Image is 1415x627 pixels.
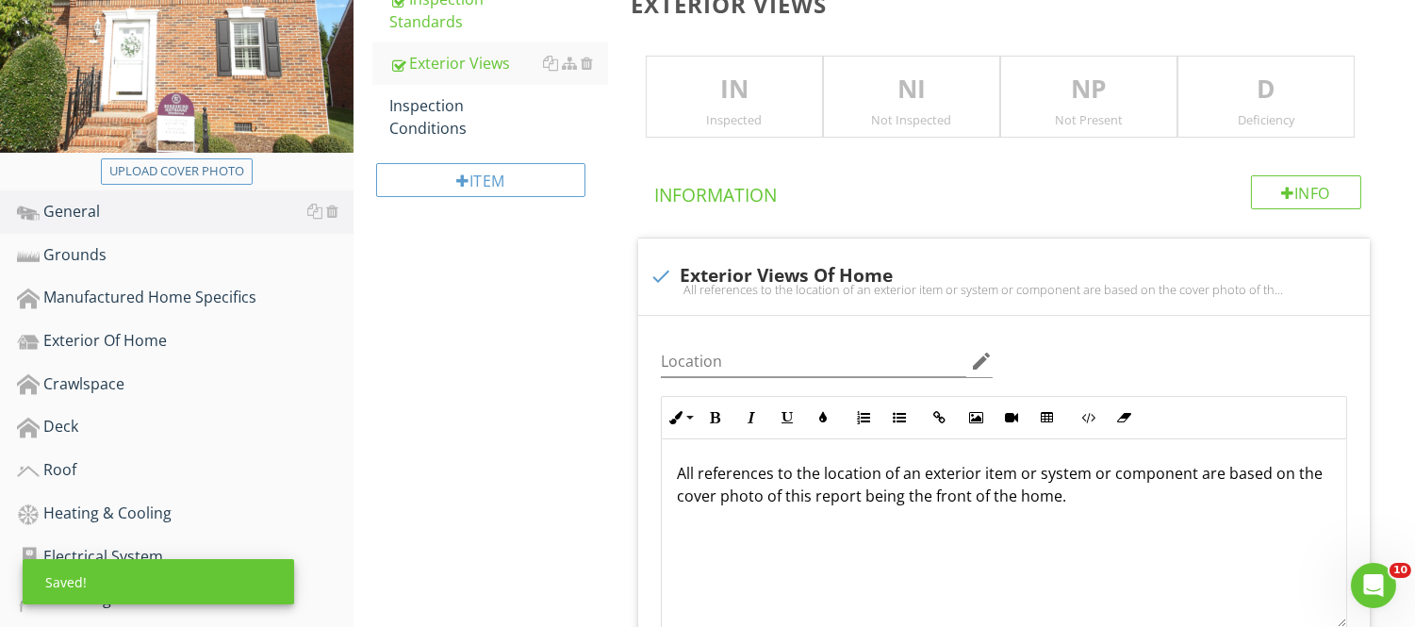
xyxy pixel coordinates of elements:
input: Location [661,346,966,377]
i: edit [970,350,993,372]
button: Colors [805,400,841,436]
div: Plumbing [17,587,354,612]
div: Roof [17,458,354,483]
div: Deck [17,415,354,439]
div: Exterior Of Home [17,329,354,354]
div: Item [376,163,584,197]
iframe: Intercom live chat [1351,563,1396,608]
span: 10 [1390,563,1411,578]
div: General [17,200,354,224]
button: Insert Image (Ctrl+P) [958,400,994,436]
div: Inspected [647,112,822,127]
p: All references to the location of an exterior item or system or component are based on the cover ... [677,462,1331,507]
button: Underline (Ctrl+U) [769,400,805,436]
div: Not Present [1001,112,1176,127]
button: Insert Link (Ctrl+K) [922,400,958,436]
div: Grounds [17,243,354,268]
button: Unordered List [881,400,917,436]
p: IN [647,71,822,108]
button: Upload cover photo [101,158,253,185]
button: Clear Formatting [1106,400,1142,436]
div: Exterior Views [389,52,607,74]
div: Not Inspected [824,112,999,127]
button: Code View [1070,400,1106,436]
button: Insert Video [994,400,1029,436]
button: Bold (Ctrl+B) [698,400,733,436]
div: Upload cover photo [109,162,244,181]
div: Electrical System [17,545,354,569]
button: Ordered List [846,400,881,436]
div: All references to the location of an exterior item or system or component are based on the cover ... [650,282,1358,297]
p: NP [1001,71,1176,108]
p: D [1178,71,1354,108]
button: Inline Style [662,400,698,436]
p: NI [824,71,999,108]
div: Info [1251,175,1362,209]
div: Inspection Conditions [389,94,607,140]
div: Heating & Cooling [17,502,354,526]
h4: Information [654,175,1361,207]
button: Insert Table [1029,400,1065,436]
div: Deficiency [1178,112,1354,127]
div: Manufactured Home Specifics [17,286,354,310]
div: Crawlspace [17,372,354,397]
div: Saved! [23,559,294,604]
button: Italic (Ctrl+I) [733,400,769,436]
